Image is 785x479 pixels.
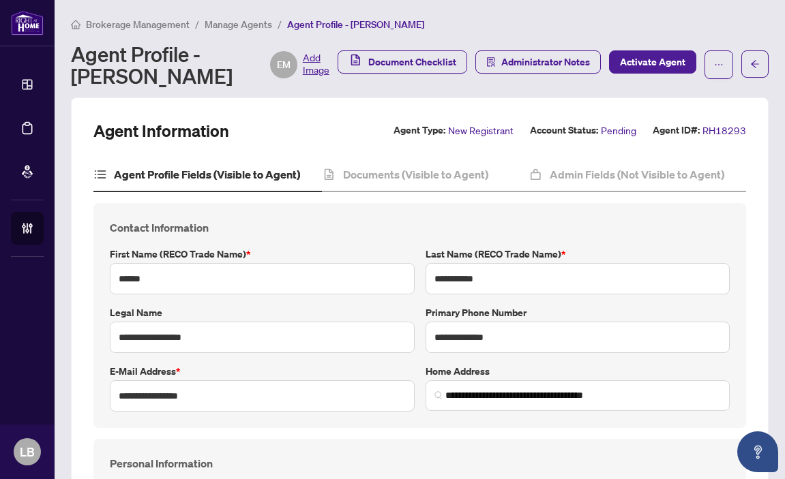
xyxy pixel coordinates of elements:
button: Activate Agent [609,50,696,74]
label: E-mail Address [110,364,415,379]
label: Legal Name [110,305,415,320]
span: arrow-left [750,59,760,69]
div: Agent Profile - [PERSON_NAME] [71,43,329,87]
span: solution [486,57,496,67]
span: Manage Agents [205,18,272,31]
label: Agent ID#: [653,123,700,138]
label: First Name (RECO Trade Name) [110,247,415,262]
span: Administrator Notes [501,51,590,73]
span: Document Checklist [368,51,456,73]
span: Agent Profile - [PERSON_NAME] [287,18,424,31]
span: Activate Agent [620,51,685,73]
img: search_icon [434,391,443,399]
h4: Personal Information [110,455,730,472]
span: RH18293 [702,123,746,138]
h4: Admin Fields (Not Visible to Agent) [550,166,724,183]
span: EM [277,57,291,72]
h4: Documents (Visible to Agent) [343,166,488,183]
li: / [195,16,199,32]
span: ellipsis [714,60,724,69]
h2: Agent Information [93,120,229,142]
button: Open asap [737,431,778,472]
label: Account Status: [530,123,598,138]
span: Add Image [303,51,329,78]
li: / [278,16,282,32]
span: LB [20,442,35,461]
span: Brokerage Management [86,18,190,31]
h4: Contact Information [110,219,730,236]
span: Pending [601,123,636,138]
label: Home Address [426,364,730,379]
button: Document Checklist [338,50,467,74]
h4: Agent Profile Fields (Visible to Agent) [114,166,300,183]
label: Primary Phone Number [426,305,730,320]
span: home [71,20,80,29]
label: Agent Type: [394,123,445,138]
img: logo [11,10,44,35]
span: New Registrant [448,123,514,138]
label: Last Name (RECO Trade Name) [426,247,730,262]
button: Administrator Notes [475,50,601,74]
